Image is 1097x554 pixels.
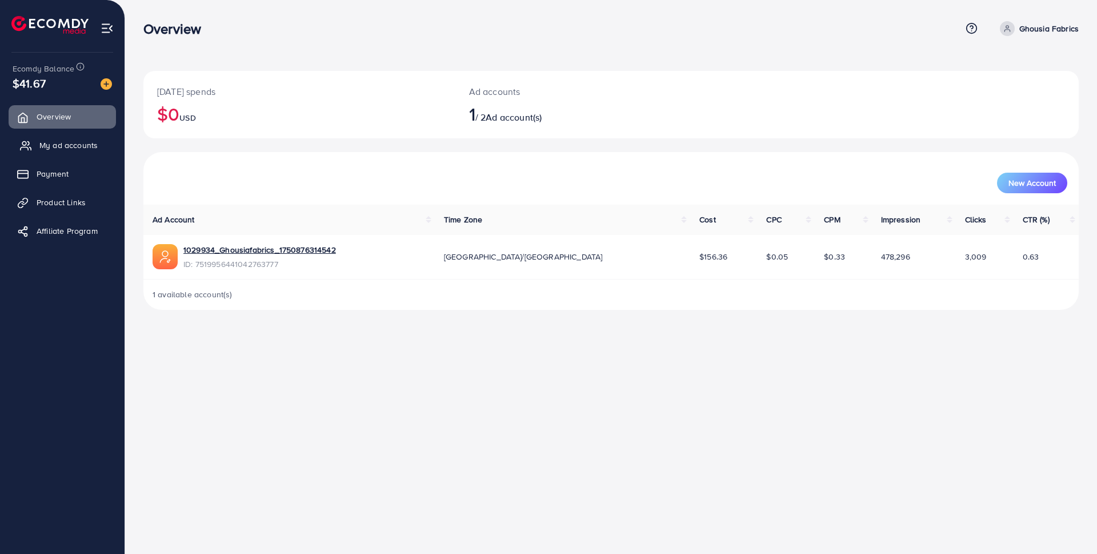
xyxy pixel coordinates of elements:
[37,168,69,180] span: Payment
[824,214,840,225] span: CPM
[183,244,336,256] a: 1029934_Ghousiafabrics_1750876314542
[37,197,86,208] span: Product Links
[469,103,675,125] h2: / 2
[1008,179,1056,187] span: New Account
[101,78,112,90] img: image
[183,258,336,270] span: ID: 7519956441042763777
[766,214,781,225] span: CPC
[1023,214,1050,225] span: CTR (%)
[1023,251,1039,262] span: 0.63
[881,214,921,225] span: Impression
[824,251,845,262] span: $0.33
[699,251,727,262] span: $156.36
[39,140,98,151] span: My ad accounts
[143,21,210,37] h3: Overview
[11,16,89,34] img: logo
[179,112,195,123] span: USD
[486,111,542,123] span: Ad account(s)
[469,85,675,98] p: Ad accounts
[881,251,910,262] span: 478,296
[153,244,178,269] img: ic-ads-acc.e4c84228.svg
[995,21,1079,36] a: Ghousia Fabrics
[469,101,475,127] span: 1
[444,251,603,262] span: [GEOGRAPHIC_DATA]/[GEOGRAPHIC_DATA]
[153,214,195,225] span: Ad Account
[37,111,71,122] span: Overview
[153,289,233,300] span: 1 available account(s)
[9,220,116,242] a: Affiliate Program
[9,191,116,214] a: Product Links
[9,105,116,128] a: Overview
[37,225,98,237] span: Affiliate Program
[699,214,716,225] span: Cost
[157,103,442,125] h2: $0
[9,162,116,185] a: Payment
[965,251,987,262] span: 3,009
[13,63,74,74] span: Ecomdy Balance
[766,251,788,262] span: $0.05
[444,214,482,225] span: Time Zone
[157,85,442,98] p: [DATE] spends
[1019,22,1079,35] p: Ghousia Fabrics
[997,173,1067,193] button: New Account
[101,22,114,35] img: menu
[13,75,46,91] span: $41.67
[965,214,987,225] span: Clicks
[9,134,116,157] a: My ad accounts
